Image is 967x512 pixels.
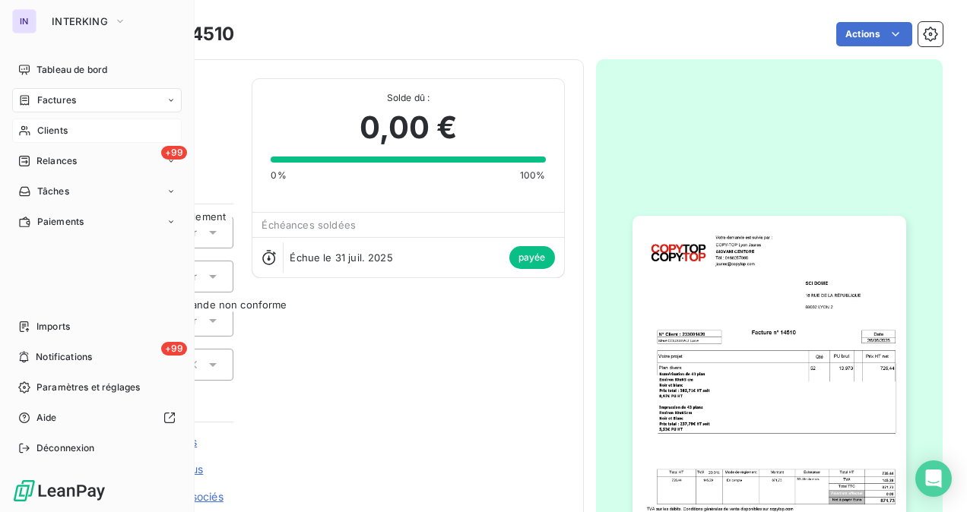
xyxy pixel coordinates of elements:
[12,406,182,430] a: Aide
[36,320,70,333] span: Imports
[520,169,546,182] span: 100%
[360,105,458,150] span: 0,00 €
[36,381,140,394] span: Paramètres et réglages
[36,154,77,168] span: Relances
[290,251,392,264] span: Échue le 31 juil. 2025
[161,342,187,356] span: +99
[271,91,545,105] span: Solde dû :
[36,441,95,455] span: Déconnexion
[52,15,108,27] span: INTERKING
[262,219,356,231] span: Échéances soldées
[36,350,92,364] span: Notifications
[36,63,107,77] span: Tableau de bord
[12,479,106,503] img: Logo LeanPay
[37,215,84,229] span: Paiements
[161,146,187,160] span: +99
[37,185,69,198] span: Tâches
[509,246,555,269] span: payée
[836,22,912,46] button: Actions
[12,9,36,33] div: IN
[37,93,76,107] span: Factures
[36,411,57,425] span: Aide
[271,169,286,182] span: 0%
[915,460,952,497] div: Open Intercom Messenger
[37,124,68,137] span: Clients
